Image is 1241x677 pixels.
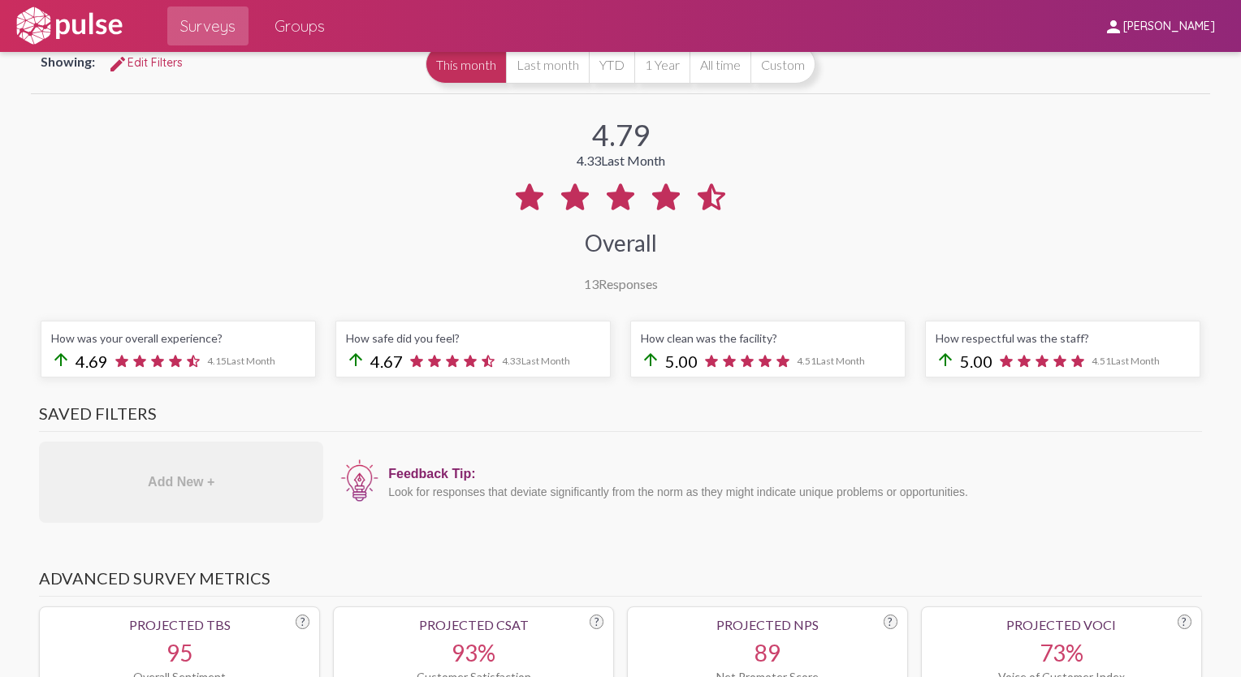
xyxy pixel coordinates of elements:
div: Projected TBS [50,617,309,632]
span: Showing: [41,54,95,69]
div: Responses [584,276,658,291]
mat-icon: Edit Filters [108,54,128,74]
h3: Saved Filters [39,403,1202,432]
span: Last Month [601,153,665,168]
button: Edit FiltersEdit Filters [95,48,196,77]
img: white-logo.svg [13,6,125,46]
span: Last Month [1111,355,1160,367]
button: Custom [750,45,815,84]
span: 4.15 [207,355,275,367]
div: How safe did you feel? [346,331,600,345]
span: 4.51 [1092,355,1160,367]
div: Projected NPS [638,617,897,632]
div: Projected VoCI [932,617,1191,632]
img: icon12.png [339,458,380,503]
button: This month [426,45,506,84]
mat-icon: arrow_upward [641,350,660,369]
span: 4.67 [370,351,403,371]
div: How respectful was the staff? [936,331,1190,345]
button: [PERSON_NAME] [1091,11,1228,41]
div: 73% [932,639,1191,666]
div: 4.79 [592,117,650,153]
div: ? [296,614,309,629]
span: 5.00 [665,351,698,371]
div: ? [884,614,897,629]
span: 5.00 [960,351,992,371]
div: Feedback Tip: [388,467,1194,481]
div: 95 [50,639,309,666]
span: Last Month [816,355,865,367]
span: Surveys [180,11,236,41]
div: Add New + [39,442,323,523]
div: 4.33 [577,153,665,168]
div: 89 [638,639,897,666]
div: ? [590,614,603,629]
span: Last Month [227,355,275,367]
div: ? [1178,614,1191,629]
span: Groups [275,11,325,41]
div: Look for responses that deviate significantly from the norm as they might indicate unique problem... [388,485,1194,498]
button: 1 Year [634,45,690,84]
a: Surveys [167,6,249,45]
div: How clean was the facility? [641,331,895,345]
span: Edit Filters [108,55,183,70]
div: Overall [585,229,657,257]
span: 4.33 [502,355,570,367]
button: YTD [589,45,634,84]
span: 4.69 [76,351,108,371]
button: Last month [506,45,589,84]
span: 4.51 [797,355,865,367]
div: 93% [344,639,603,666]
mat-icon: person [1104,17,1123,37]
button: All time [690,45,750,84]
mat-icon: arrow_upward [346,350,365,369]
span: 13 [584,276,599,291]
span: [PERSON_NAME] [1123,19,1215,34]
div: Projected CSAT [344,617,603,632]
div: How was your overall experience? [51,331,305,345]
mat-icon: arrow_upward [51,350,71,369]
a: Groups [262,6,338,45]
span: Last Month [521,355,570,367]
mat-icon: arrow_upward [936,350,955,369]
h3: Advanced Survey Metrics [39,568,1202,597]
